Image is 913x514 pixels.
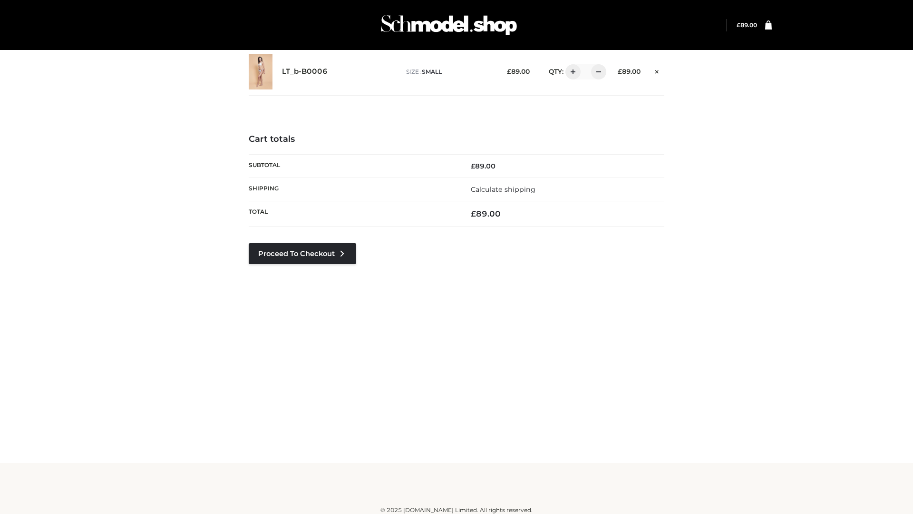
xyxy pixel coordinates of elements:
th: Subtotal [249,154,456,178]
bdi: 89.00 [471,162,495,170]
a: £89.00 [737,21,757,29]
span: £ [471,209,476,218]
a: LT_b-B0006 [282,67,328,76]
th: Shipping [249,178,456,201]
span: £ [471,162,475,170]
bdi: 89.00 [471,209,501,218]
a: Remove this item [650,64,664,77]
th: Total [249,201,456,227]
p: size : [406,68,492,76]
span: £ [507,68,511,75]
a: Calculate shipping [471,185,535,194]
bdi: 89.00 [618,68,641,75]
bdi: 89.00 [737,21,757,29]
h4: Cart totals [249,134,664,145]
span: SMALL [422,68,442,75]
a: Proceed to Checkout [249,243,356,264]
bdi: 89.00 [507,68,530,75]
img: LT_b-B0006 - SMALL [249,54,272,89]
div: QTY: [539,64,603,79]
img: Schmodel Admin 964 [378,6,520,44]
span: £ [618,68,622,75]
span: £ [737,21,740,29]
